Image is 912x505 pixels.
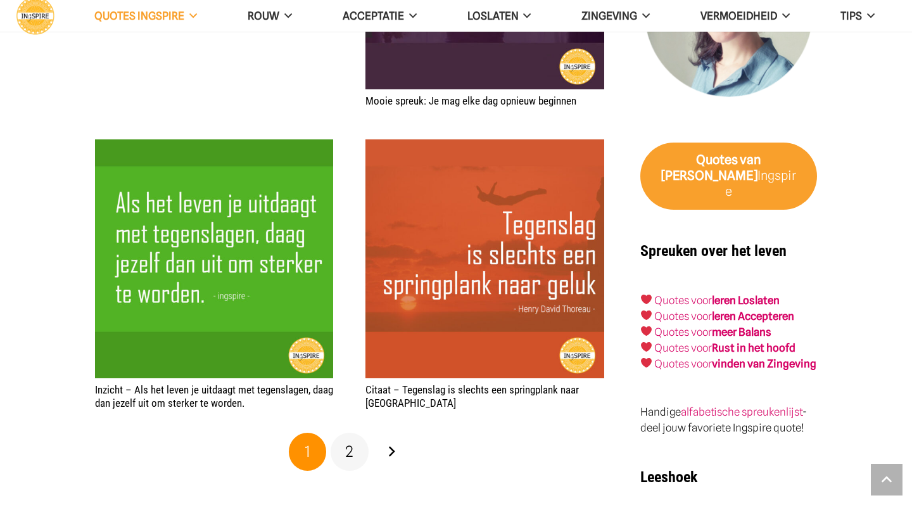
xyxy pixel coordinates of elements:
a: Inzicht – Als het leven je uitdaagt met tegenslagen, daag dan jezelf uit om sterker te worden. [95,383,333,409]
span: VERMOEIDHEID [700,10,777,22]
a: Quotes van [PERSON_NAME]Ingspire [640,143,817,210]
a: Inzicht – Als het leven je uitdaagt met tegenslagen, daag dan jezelf uit om sterker te worden. [95,141,333,153]
p: Handige - deel jouw favoriete Ingspire quote! [640,404,817,436]
a: Terug naar top [871,464,902,495]
a: Citaat – Tegenslag is slechts een springplank naar geluk [365,141,604,153]
a: Quotes voorRust in het hoofd [654,342,795,354]
strong: Spreuken over het leven [640,242,787,260]
a: Quotes voor [654,294,712,307]
a: Quotes voorvinden van Zingeving [654,357,816,370]
a: alfabetische spreukenlijst [681,406,802,418]
strong: Leeshoek [640,468,697,486]
a: Pagina 2 [331,433,369,471]
img: ❤ [641,342,652,352]
a: Quotes voor [654,310,712,323]
span: Loslaten [467,10,519,22]
span: Zingeving [581,10,637,22]
span: 2 [345,442,353,461]
img: Citaat: Tegenslag is slechts een springplank naar geluk [365,139,604,378]
img: ❤ [641,357,652,368]
strong: vinden van Zingeving [712,357,816,370]
img: ❤ [641,326,652,336]
img: Citaat van ingspire.nl - Als het leven je uitdaagt met tegenslagen, daag jezelf dan uit om sterke... [95,139,333,378]
strong: meer Balans [712,326,771,338]
span: ROUW [248,10,279,22]
a: Citaat – Tegenslag is slechts een springplank naar [GEOGRAPHIC_DATA] [365,383,579,409]
img: ❤ [641,294,652,305]
span: TIPS [840,10,862,22]
a: leren Accepteren [712,310,794,323]
a: Mooie spreuk: Je mag elke dag opnieuw beginnen [365,94,576,107]
strong: Quotes [696,152,738,167]
strong: Rust in het hoofd [712,342,795,354]
span: Pagina 1 [289,433,327,471]
span: Acceptatie [343,10,404,22]
span: 1 [305,442,310,461]
img: ❤ [641,310,652,321]
strong: van [PERSON_NAME] [661,152,761,183]
a: Quotes voormeer Balans [654,326,771,338]
a: leren Loslaten [712,294,780,307]
span: QUOTES INGSPIRE [94,10,184,22]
